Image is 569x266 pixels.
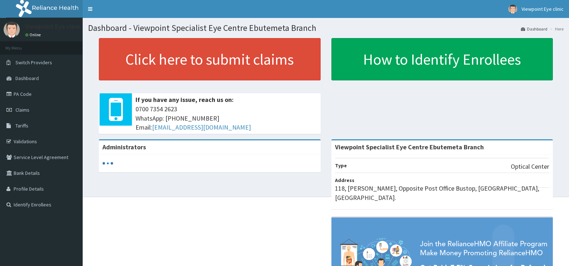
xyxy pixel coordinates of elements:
span: Tariffs [15,122,28,129]
a: Click here to submit claims [99,38,321,80]
b: Address [335,177,354,183]
a: How to Identify Enrollees [331,38,553,80]
strong: Viewpoint Specialist Eye Centre Ebutemeta Branch [335,143,484,151]
span: Claims [15,107,29,113]
span: Switch Providers [15,59,52,66]
b: Administrators [102,143,146,151]
img: User Image [508,5,517,14]
a: [EMAIL_ADDRESS][DOMAIN_NAME] [152,123,251,131]
b: Type [335,162,347,169]
a: Online [25,32,42,37]
span: 0700 7354 2623 WhatsApp: [PHONE_NUMBER] Email: [136,104,317,132]
b: If you have any issue, reach us on: [136,95,234,104]
span: Viewpoint Eye clinic [522,6,564,12]
svg: audio-loading [102,158,113,169]
h1: Dashboard - Viewpoint Specialist Eye Centre Ebutemeta Branch [88,23,564,33]
p: 118, [PERSON_NAME], Opposite Post Office Bustop, [GEOGRAPHIC_DATA], [GEOGRAPHIC_DATA]. [335,184,550,202]
span: Dashboard [15,75,39,81]
img: User Image [4,22,20,38]
a: Dashboard [521,26,547,32]
p: Optical Center [511,162,549,171]
p: Viewpoint Eye clinic [25,23,81,30]
li: Here [548,26,564,32]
